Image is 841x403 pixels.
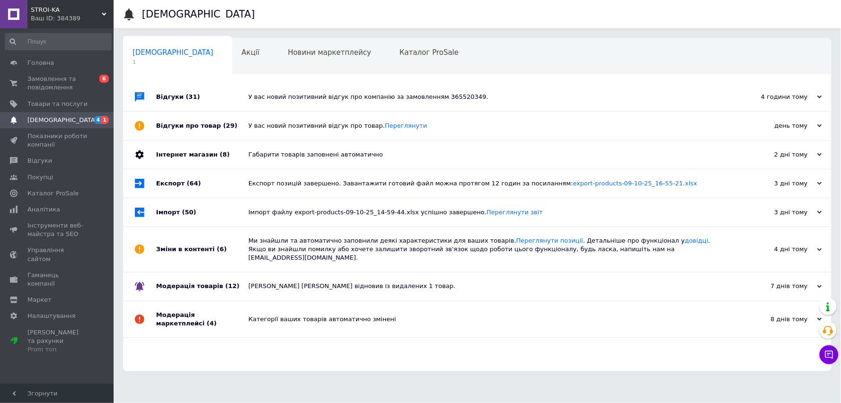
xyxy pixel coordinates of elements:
[248,315,727,324] div: Категорії ваших товарів автоматично змінені
[685,237,708,244] a: довідці
[133,59,213,66] span: 1
[27,157,52,165] span: Відгуки
[516,237,583,244] a: Переглянути позиції
[99,75,109,83] span: 6
[94,116,102,124] span: 4
[156,227,248,272] div: Зміни в контенті
[727,208,822,217] div: 3 дні тому
[27,271,88,288] span: Гаманець компанії
[727,93,822,101] div: 4 години тому
[217,245,227,253] span: (6)
[399,48,459,57] span: Каталог ProSale
[156,140,248,169] div: Інтернет магазин
[27,116,97,124] span: [DEMOGRAPHIC_DATA]
[27,100,88,108] span: Товари та послуги
[727,245,822,254] div: 4 дні тому
[27,75,88,92] span: Замовлення та повідомлення
[5,33,112,50] input: Пошук
[156,112,248,140] div: Відгуки про товар
[385,122,427,129] a: Переглянути
[487,209,543,216] a: Переглянути звіт
[31,14,114,23] div: Ваш ID: 384389
[248,237,727,263] div: Ми знайшли та автоматично заповнили деякі характеристики для ваших товарів. . Детальніше про функ...
[727,315,822,324] div: 8 днів тому
[27,296,52,304] span: Маркет
[223,122,238,129] span: (29)
[248,179,727,188] div: Експорт позицій завершено. Завантажити готовий файл можна протягом 12 годин за посиланням:
[186,93,200,100] span: (31)
[248,208,727,217] div: Імпорт файлу export-products-09-10-25_14-59-44.xlsx успішно завершено.
[156,83,248,111] div: Відгуки
[187,180,201,187] span: (64)
[248,93,727,101] div: У вас новий позитивний відгук про компанію за замовленням 365520349.
[220,151,230,158] span: (8)
[182,209,196,216] span: (50)
[727,150,822,159] div: 2 дні тому
[27,132,88,149] span: Показники роботи компанії
[242,48,260,57] span: Акції
[27,246,88,263] span: Управління сайтом
[27,221,88,238] span: Інструменти веб-майстра та SEO
[727,122,822,130] div: день тому
[133,48,213,57] span: [DEMOGRAPHIC_DATA]
[727,179,822,188] div: 3 дні тому
[156,301,248,337] div: Модерація маркетплейсі
[156,169,248,198] div: Експорт
[573,180,698,187] a: export-products-09-10-25_16-55-21.xlsx
[142,9,255,20] h1: [DEMOGRAPHIC_DATA]
[727,282,822,290] div: 7 днів тому
[248,282,727,290] div: [PERSON_NAME] [PERSON_NAME] відновив із видалених 1 товар.
[27,345,88,354] div: Prom топ
[225,282,239,289] span: (12)
[288,48,371,57] span: Новини маркетплейсу
[27,205,60,214] span: Аналітика
[27,189,79,198] span: Каталог ProSale
[820,345,839,364] button: Чат з покупцем
[101,116,109,124] span: 1
[27,328,88,354] span: [PERSON_NAME] та рахунки
[207,320,217,327] span: (4)
[27,59,54,67] span: Головна
[156,198,248,227] div: Імпорт
[248,122,727,130] div: У вас новий позитивний відгук про товар.
[31,6,102,14] span: STROI-KA
[27,173,53,182] span: Покупці
[27,312,76,320] span: Налаштування
[248,150,727,159] div: Габарити товарів заповнені автоматично
[156,272,248,301] div: Модерація товарів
